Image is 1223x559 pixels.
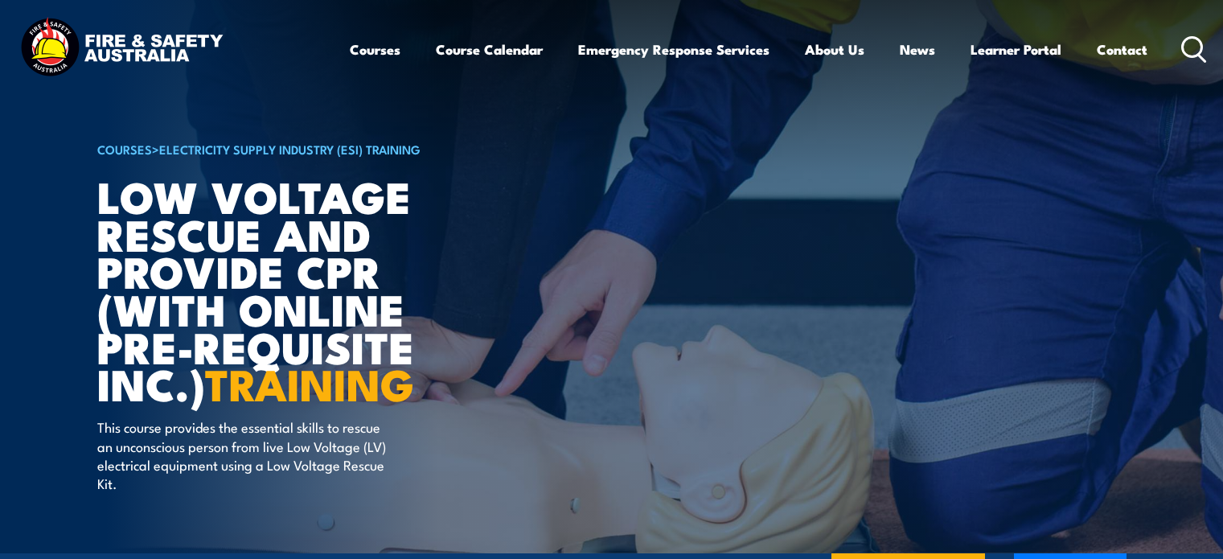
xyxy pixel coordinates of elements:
a: Emergency Response Services [578,28,770,71]
a: Contact [1097,28,1147,71]
a: COURSES [97,140,152,158]
a: Learner Portal [971,28,1061,71]
a: Electricity Supply Industry (ESI) Training [159,140,421,158]
a: Course Calendar [436,28,543,71]
h6: > [97,139,495,158]
a: Courses [350,28,400,71]
a: News [900,28,935,71]
a: About Us [805,28,864,71]
p: This course provides the essential skills to rescue an unconscious person from live Low Voltage (... [97,417,391,493]
strong: TRAINING [205,349,414,416]
h1: Low Voltage Rescue and Provide CPR (with online Pre-requisite inc.) [97,177,495,402]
